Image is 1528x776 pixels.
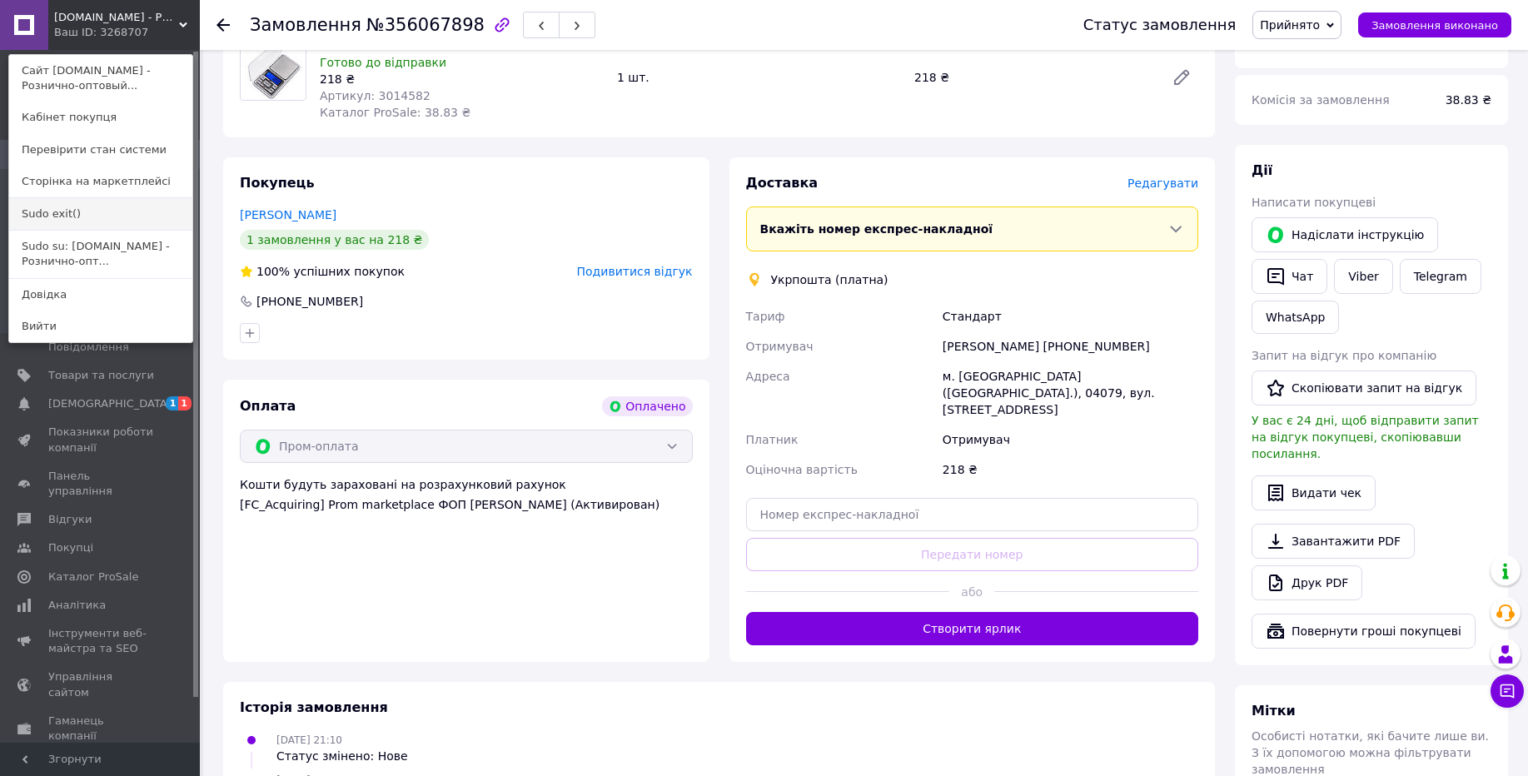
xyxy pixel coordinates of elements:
[250,15,361,35] span: Замовлення
[48,626,154,656] span: Інструменти веб-майстра та SEO
[746,340,814,353] span: Отримувач
[939,425,1202,455] div: Отримувач
[240,175,315,191] span: Покупець
[1165,61,1198,94] a: Редагувати
[1252,162,1272,178] span: Дії
[939,331,1202,361] div: [PERSON_NAME] [PHONE_NUMBER]
[240,699,388,715] span: Історія замовлення
[320,56,446,69] span: Готово до відправки
[320,106,470,119] span: Каталог ProSale: 38.83 ₴
[1252,524,1415,559] a: Завантажити PDF
[48,469,154,499] span: Панель управління
[939,361,1202,425] div: м. [GEOGRAPHIC_DATA] ([GEOGRAPHIC_DATA].), 04079, вул. [STREET_ADDRESS]
[746,433,799,446] span: Платник
[1252,371,1476,405] button: Скопіювати запит на відгук
[949,584,994,600] span: або
[1252,414,1479,460] span: У вас є 24 дні, щоб відправити запит на відгук покупцеві, скопіювавши посилання.
[767,271,893,288] div: Укрпошта (платна)
[746,370,790,383] span: Адреса
[240,230,429,250] div: 1 замовлення у вас на 218 ₴
[1252,259,1327,294] button: Чат
[1252,217,1438,252] button: Надіслати інструкцію
[9,231,192,277] a: Sudo su: [DOMAIN_NAME] - Рознично-опт...
[240,496,693,513] div: [FC_Acquiring] Prom marketplace ФОП [PERSON_NAME] (Активирован)
[746,310,785,323] span: Тариф
[1400,259,1481,294] a: Telegram
[217,17,230,33] div: Повернутися назад
[610,66,908,89] div: 1 шт.
[1252,614,1476,649] button: Повернути гроші покупцеві
[1252,565,1362,600] a: Друк PDF
[9,198,192,230] a: Sudo exit()
[1358,12,1511,37] button: Замовлення виконано
[178,396,192,410] span: 1
[1083,17,1237,33] div: Статус замовлення
[54,10,179,25] span: VashTrend.com.ua - Рознично-оптовый интернет магазин!
[320,71,604,87] div: 218 ₴
[276,748,408,764] div: Статус змінено: Нове
[256,265,290,278] span: 100%
[1260,18,1320,32] span: Прийнято
[9,279,192,311] a: Довідка
[48,396,172,411] span: [DEMOGRAPHIC_DATA]
[908,66,1158,89] div: 218 ₴
[240,263,405,280] div: успішних покупок
[48,570,138,584] span: Каталог ProSale
[48,425,154,455] span: Показники роботи компанії
[54,25,124,40] div: Ваш ID: 3268707
[1252,349,1436,362] span: Запит на відгук про компанію
[1252,729,1489,776] span: Особисті нотатки, які бачите лише ви. З їх допомогою можна фільтрувати замовлення
[255,293,365,310] div: [PHONE_NUMBER]
[939,455,1202,485] div: 218 ₴
[1252,93,1390,107] span: Комісія за замовлення
[48,669,154,699] span: Управління сайтом
[746,498,1199,531] input: Номер експрес-накладної
[9,311,192,342] a: Вийти
[746,463,858,476] span: Оціночна вартість
[166,396,179,410] span: 1
[240,208,336,221] a: [PERSON_NAME]
[48,368,154,383] span: Товари та послуги
[1252,703,1296,719] span: Мітки
[240,476,693,513] div: Кошти будуть зараховані на розрахунковий рахунок
[9,166,192,197] a: Сторінка на маркетплейсі
[602,396,692,416] div: Оплачено
[48,540,93,555] span: Покупці
[760,222,993,236] span: Вкажіть номер експрес-накладної
[276,734,342,746] span: [DATE] 21:10
[48,598,106,613] span: Аналітика
[1127,177,1198,190] span: Редагувати
[48,714,154,744] span: Гаманець компанії
[1252,475,1376,510] button: Видати чек
[1252,196,1376,209] span: Написати покупцеві
[320,89,431,102] span: Артикул: 3014582
[746,612,1199,645] button: Створити ярлик
[240,398,296,414] span: Оплата
[48,512,92,527] span: Відгуки
[9,55,192,102] a: Сайт [DOMAIN_NAME] - Рознично-оптовый...
[1446,93,1491,107] span: 38.83 ₴
[746,175,819,191] span: Доставка
[577,265,693,278] span: Подивитися відгук
[9,134,192,166] a: Перевірити стан системи
[241,35,306,100] img: Ваги ювелірні DOMOTEC 1724В /200гр/0.01/
[1491,674,1524,708] button: Чат з покупцем
[9,102,192,133] a: Кабінет покупця
[48,340,129,355] span: Повідомлення
[1371,19,1498,32] span: Замовлення виконано
[1252,301,1339,334] a: WhatsApp
[1334,259,1392,294] a: Viber
[366,15,485,35] span: №356067898
[939,301,1202,331] div: Стандарт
